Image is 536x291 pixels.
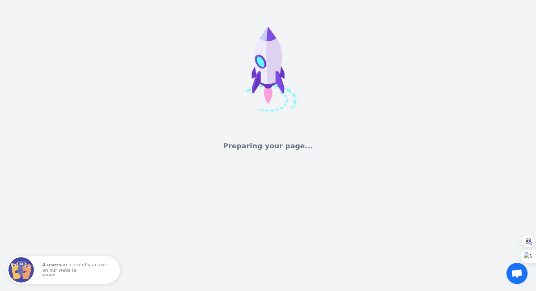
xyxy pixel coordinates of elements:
[8,257,34,283] img: Fomo
[223,141,313,151] h2: Preparing your page...
[42,262,113,277] p: are currently active on our website
[42,274,111,277] small: just now
[506,263,528,284] a: Open chat
[42,262,61,267] strong: 4 users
